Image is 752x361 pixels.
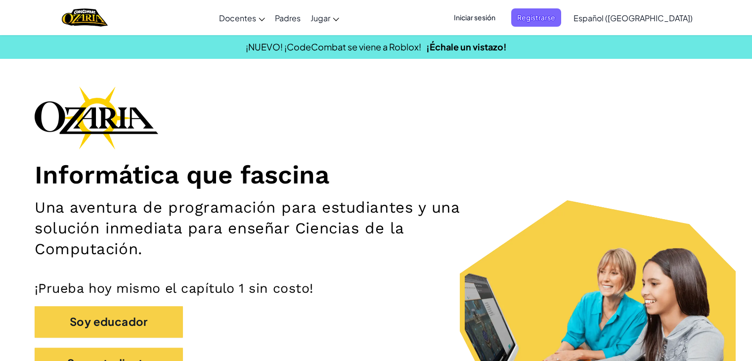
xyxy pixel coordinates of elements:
a: Docentes [214,4,270,31]
a: Jugar [306,4,344,31]
span: ¡NUEVO! ¡CodeCombat se viene a Roblox! [246,41,421,52]
button: Iniciar sesión [448,8,501,27]
img: Ozaria branding logo [35,86,158,149]
h1: Informática que fascina [35,159,717,190]
img: Home [62,7,108,28]
button: Registrarse [511,8,561,27]
a: Padres [270,4,306,31]
a: Español ([GEOGRAPHIC_DATA]) [569,4,698,31]
p: ¡Prueba hoy mismo el capítulo 1 sin costo! [35,280,717,296]
a: ¡Échale un vistazo! [426,41,507,52]
button: Soy educador [35,306,183,337]
span: Español ([GEOGRAPHIC_DATA]) [574,13,693,23]
span: Docentes [219,13,256,23]
span: Jugar [310,13,330,23]
h2: Una aventura de programación para estudiantes y una solución inmediata para enseñar Ciencias de l... [35,197,492,260]
a: Ozaria by CodeCombat logo [62,7,108,28]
